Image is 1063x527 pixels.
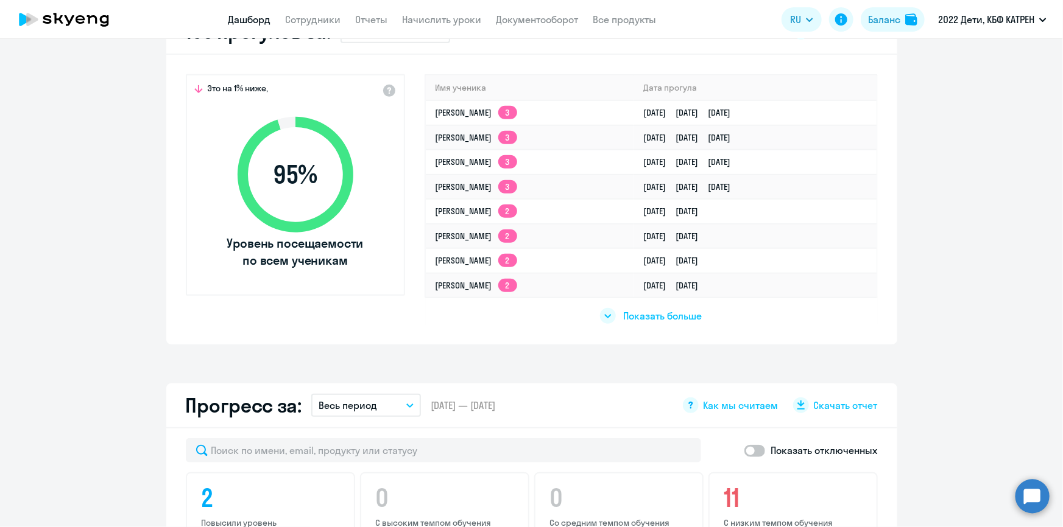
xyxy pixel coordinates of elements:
a: Документооборот [496,13,579,26]
a: [DATE][DATE][DATE] [643,156,740,167]
span: Скачать отчет [814,399,878,412]
button: RU [782,7,822,32]
a: Дашборд [228,13,271,26]
span: RU [790,12,801,27]
a: Отчеты [356,13,388,26]
span: Это на 1% ниже, [208,83,269,97]
input: Поиск по имени, email, продукту или статусу [186,438,701,462]
app-skyeng-badge: 3 [498,155,517,169]
span: Показать больше [623,309,702,323]
app-skyeng-badge: 3 [498,106,517,119]
app-skyeng-badge: 2 [498,279,517,292]
p: 2022 Дети, КБФ КАТРЕН [938,12,1034,27]
button: 2022 Дети, КБФ КАТРЕН [932,5,1053,34]
th: Имя ученика [426,75,634,100]
a: Сотрудники [286,13,341,26]
button: Балансbalance [861,7,925,32]
h2: Прогресс за: [186,393,302,417]
a: [DATE][DATE] [643,280,708,291]
p: Весь период [319,398,377,413]
span: [DATE] — [DATE] [431,399,495,412]
a: [DATE][DATE] [643,231,708,242]
th: Дата прогула [634,75,876,100]
app-skyeng-badge: 2 [498,229,517,243]
a: [DATE][DATE] [643,255,708,266]
a: [DATE][DATE][DATE] [643,132,740,143]
a: Все продукты [593,13,657,26]
a: Начислить уроки [403,13,482,26]
a: [DATE][DATE] [643,206,708,217]
a: [DATE][DATE][DATE] [643,107,740,118]
a: [PERSON_NAME]3 [436,181,517,192]
a: [DATE][DATE][DATE] [643,181,740,192]
img: balance [905,13,917,26]
a: [PERSON_NAME]2 [436,206,517,217]
a: [PERSON_NAME]3 [436,132,517,143]
a: [PERSON_NAME]3 [436,107,517,118]
a: [PERSON_NAME]2 [436,255,517,266]
a: [PERSON_NAME]2 [436,231,517,242]
span: Как мы считаем [704,399,779,412]
a: [PERSON_NAME]2 [436,280,517,291]
app-skyeng-badge: 3 [498,180,517,194]
span: Уровень посещаемости по всем ученикам [225,235,366,269]
span: 95 % [225,160,366,189]
div: Баланс [868,12,900,27]
h4: 11 [724,483,866,512]
h4: 2 [202,483,343,512]
p: Показать отключенных [771,443,878,458]
a: [PERSON_NAME]3 [436,156,517,167]
app-skyeng-badge: 2 [498,254,517,267]
button: Весь период [311,394,421,417]
app-skyeng-badge: 2 [498,204,517,218]
app-skyeng-badge: 3 [498,131,517,144]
